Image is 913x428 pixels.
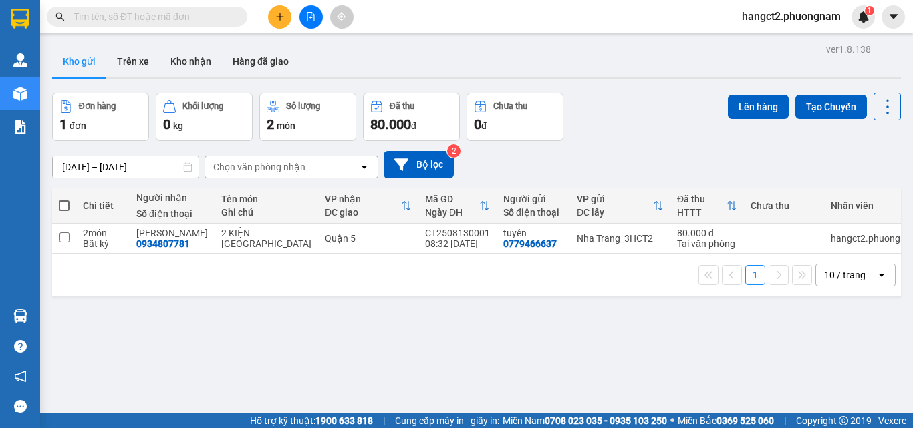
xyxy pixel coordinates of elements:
th: Toggle SortBy [570,188,670,224]
div: VP nhận [325,194,401,204]
button: Đã thu80.000đ [363,93,460,141]
span: 80.000 [370,116,411,132]
div: NGỌC LAN [136,228,208,238]
button: Bộ lọc [384,151,454,178]
span: 0 [163,116,170,132]
button: Trên xe [106,45,160,77]
button: file-add [299,5,323,29]
svg: open [359,162,370,172]
div: tuyền [503,228,563,238]
div: Ghi chú [221,207,311,218]
div: Nha Trang_3HCT2 [577,233,664,244]
th: Toggle SortBy [670,188,744,224]
button: caret-down [882,5,905,29]
button: Số lượng2món [259,93,356,141]
div: 0779466637 [503,238,557,249]
div: 08:32 [DATE] [425,238,490,249]
button: Kho nhận [160,45,222,77]
div: 80.000 đ [677,228,737,238]
button: Kho gửi [52,45,106,77]
span: file-add [306,12,315,21]
div: CT2508130001 [425,228,490,238]
span: đ [481,120,487,131]
button: aim [330,5,354,29]
div: Đơn hàng [79,101,116,111]
span: copyright [839,416,848,425]
th: Toggle SortBy [318,188,418,224]
div: Mã GD [425,194,479,204]
div: ĐC giao [325,207,401,218]
div: Người gửi [503,194,563,204]
img: icon-new-feature [858,11,870,23]
span: search [55,12,65,21]
strong: 0708 023 035 - 0935 103 250 [545,415,667,426]
span: notification [14,370,27,383]
div: Ngày ĐH [425,207,479,218]
div: Chưa thu [751,200,817,211]
span: hangct2.phuongnam [731,8,852,25]
div: 2 món [83,228,123,238]
strong: 1900 633 818 [315,415,373,426]
div: HTTT [677,207,727,218]
sup: 1 [865,6,874,15]
strong: 0369 525 060 [716,415,774,426]
span: 2 [267,116,274,132]
button: Tạo Chuyến [795,95,867,119]
div: Tại văn phòng [677,238,737,249]
span: 0 [474,116,481,132]
div: Chi tiết [83,200,123,211]
sup: 2 [447,144,461,158]
span: aim [337,12,346,21]
button: Đơn hàng1đơn [52,93,149,141]
img: solution-icon [13,120,27,134]
span: kg [173,120,183,131]
div: Đã thu [677,194,727,204]
span: | [383,413,385,428]
div: Người nhận [136,192,208,203]
span: plus [275,12,285,21]
img: warehouse-icon [13,53,27,67]
button: Khối lượng0kg [156,93,253,141]
span: món [277,120,295,131]
button: 1 [745,265,765,285]
div: 0934807781 [136,238,190,249]
span: Hỗ trợ kỹ thuật: [250,413,373,428]
span: đơn [70,120,86,131]
span: Cung cấp máy in - giấy in: [395,413,499,428]
svg: open [876,270,887,280]
button: Hàng đã giao [222,45,299,77]
span: Miền Nam [503,413,667,428]
span: 1 [59,116,67,132]
div: 2 KIỆN TX [221,228,311,249]
div: Quận 5 [325,233,412,244]
th: Toggle SortBy [418,188,497,224]
input: Tìm tên, số ĐT hoặc mã đơn [74,9,231,24]
span: Miền Bắc [678,413,774,428]
div: ver 1.8.138 [826,42,871,57]
span: 1 [867,6,872,15]
span: ⚪️ [670,418,674,423]
span: message [14,400,27,413]
div: VP gửi [577,194,653,204]
button: Chưa thu0đ [467,93,563,141]
div: Số điện thoại [503,207,563,218]
div: Khối lượng [182,101,223,111]
button: plus [268,5,291,29]
div: Chưa thu [493,101,527,111]
span: question-circle [14,340,27,353]
img: warehouse-icon [13,309,27,323]
div: Tên món [221,194,311,204]
div: ĐC lấy [577,207,653,218]
img: logo-vxr [11,9,29,29]
div: Đã thu [390,101,414,111]
div: Số lượng [286,101,320,111]
span: đ [411,120,416,131]
input: Select a date range. [53,156,199,178]
span: | [784,413,786,428]
img: warehouse-icon [13,87,27,101]
span: caret-down [888,11,900,23]
button: Lên hàng [728,95,789,119]
div: Bất kỳ [83,238,123,249]
div: Số điện thoại [136,208,208,219]
div: Chọn văn phòng nhận [213,160,305,174]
